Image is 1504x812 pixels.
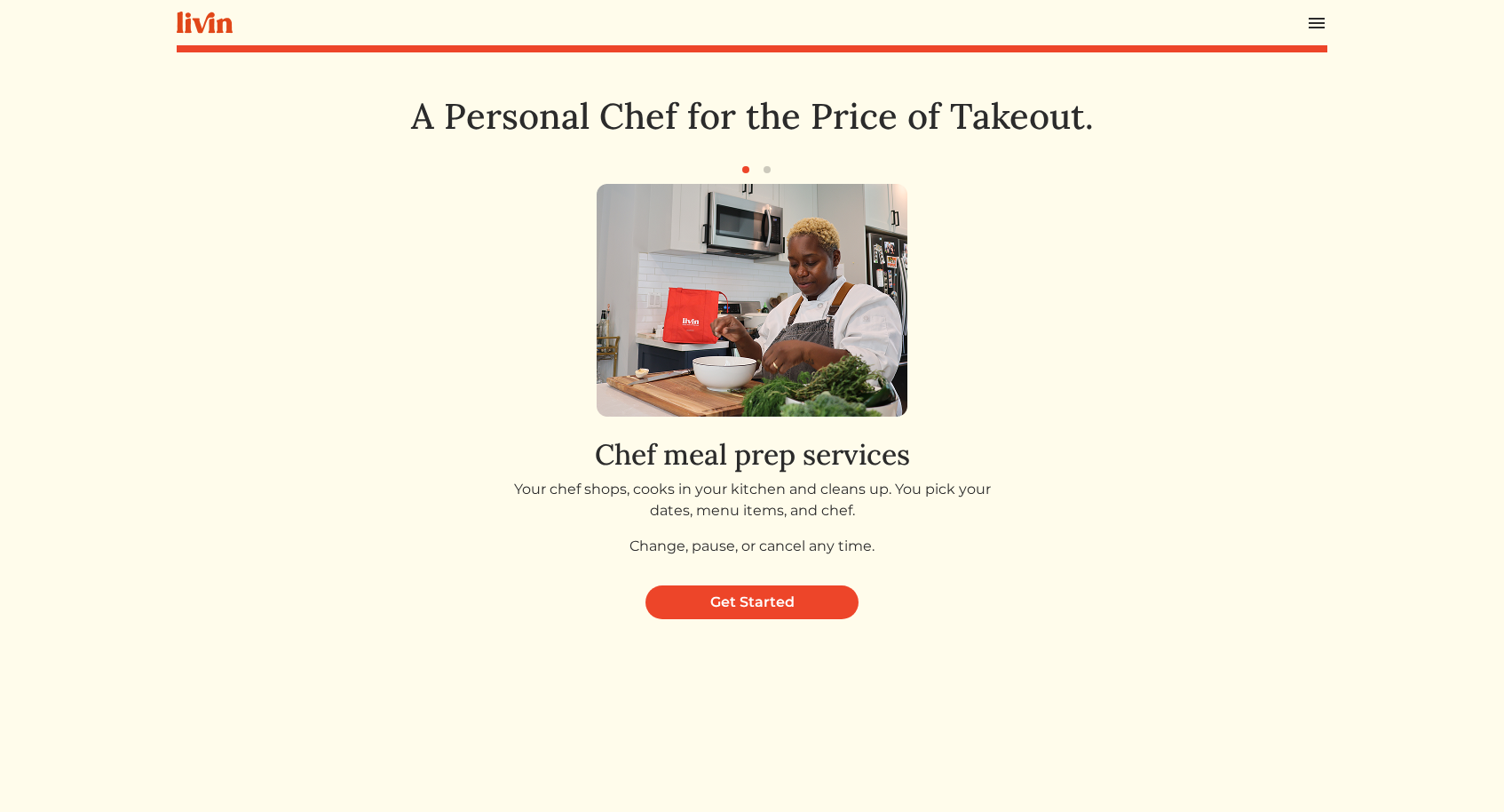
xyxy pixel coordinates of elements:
[177,12,233,34] img: livin-logo-a0d97d1a881af30f6274990eb6222085a2533c92bbd1e4f22c21b4f0d0e3210c.svg
[645,585,859,619] a: Get Started
[495,536,1009,557] p: Change, pause, or cancel any time.
[1306,12,1327,34] img: menu_hamburger-cb6d353cf0ecd9f46ceae1c99ecbeb4a00e71ca567a856bd81f57e9d8c17bb26.svg
[321,95,1183,138] h1: A Personal Chef for the Price of Takeout.
[495,479,1009,521] p: Your chef shops, cooks in your kitchen and cleans up. You pick your dates, menu items, and chef.
[495,438,1009,472] h2: Chef meal prep services
[597,184,907,417] img: get_started_1-0a65ebd32e7c329797e27adf41642e3aafd0a893fca442ac9c35c8b44ad508ba.png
